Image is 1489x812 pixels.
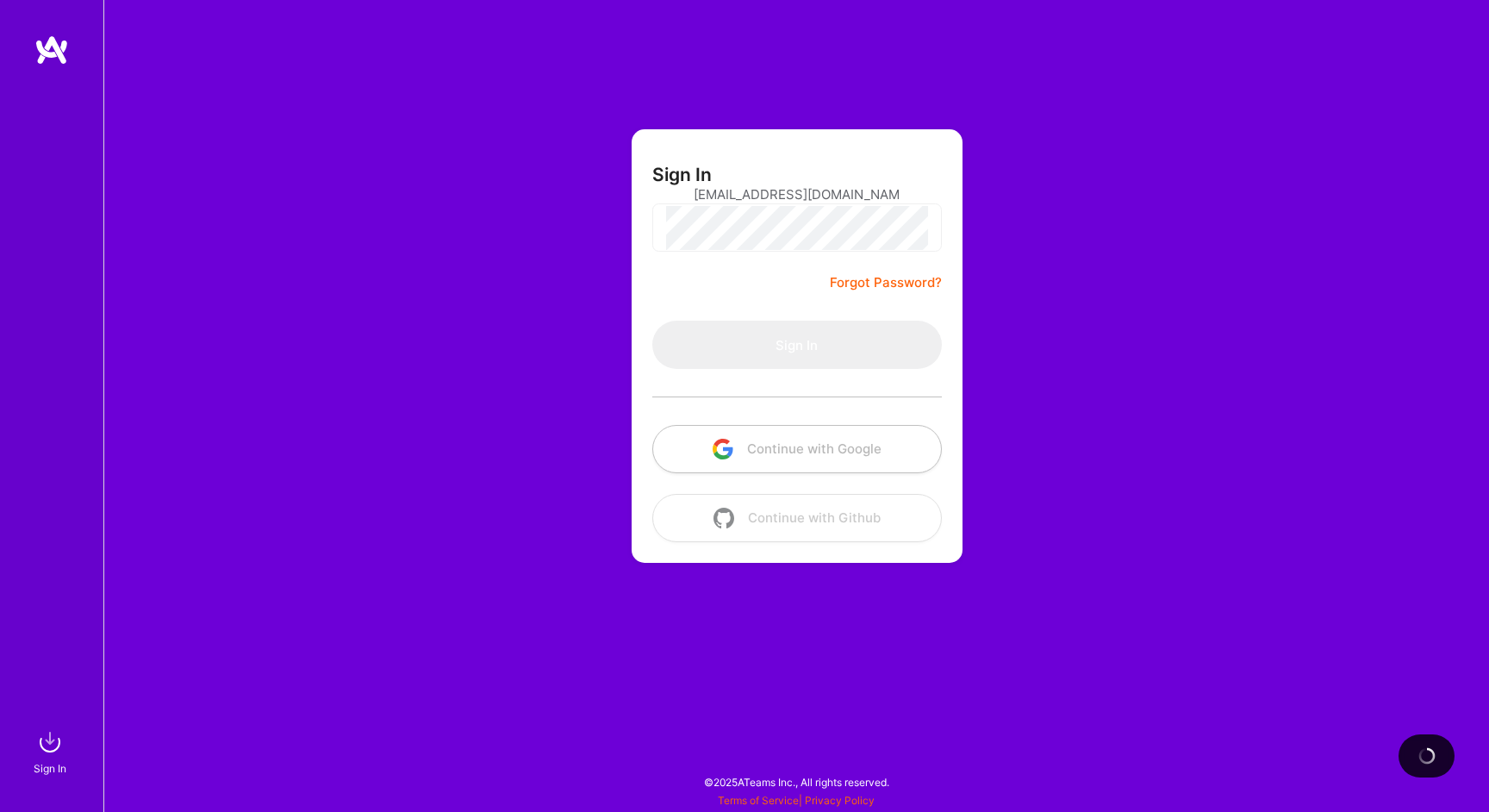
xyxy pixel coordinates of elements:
[694,172,900,216] input: Email...
[34,34,69,66] img: logo
[652,425,942,473] button: Continue with Google
[652,494,942,542] button: Continue with Github
[33,725,67,759] img: sign in
[718,794,799,807] a: Terms of Service
[652,321,942,369] button: Sign In
[805,794,875,807] a: Privacy Policy
[34,759,66,778] div: Sign In
[652,164,712,185] h3: Sign In
[830,272,942,293] a: Forgot Password?
[713,439,733,459] img: icon
[713,508,734,528] img: icon
[36,725,67,778] a: sign inSign In
[718,794,875,807] span: |
[1418,747,1436,765] img: loading
[103,760,1489,803] div: © 2025 ATeams Inc., All rights reserved.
